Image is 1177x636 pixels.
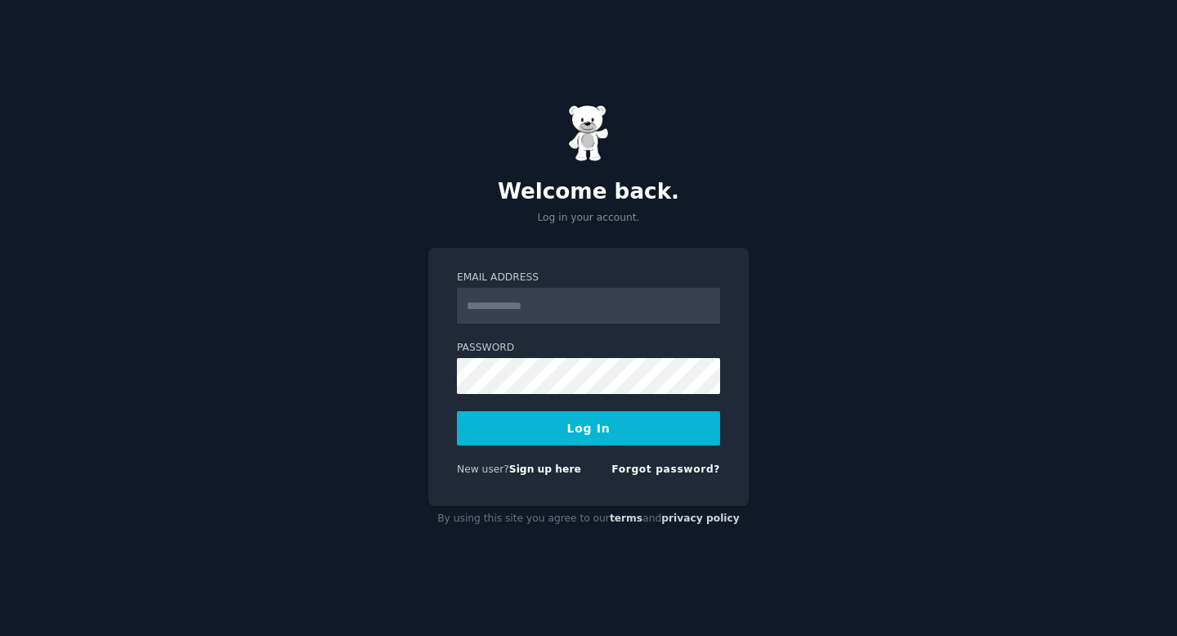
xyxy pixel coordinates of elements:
[457,271,720,285] label: Email Address
[428,179,749,205] h2: Welcome back.
[457,411,720,446] button: Log In
[457,464,509,475] span: New user?
[661,513,740,524] a: privacy policy
[611,464,720,475] a: Forgot password?
[568,105,609,162] img: Gummy Bear
[428,211,749,226] p: Log in your account.
[428,506,749,532] div: By using this site you agree to our and
[457,341,720,356] label: Password
[610,513,642,524] a: terms
[509,464,581,475] a: Sign up here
